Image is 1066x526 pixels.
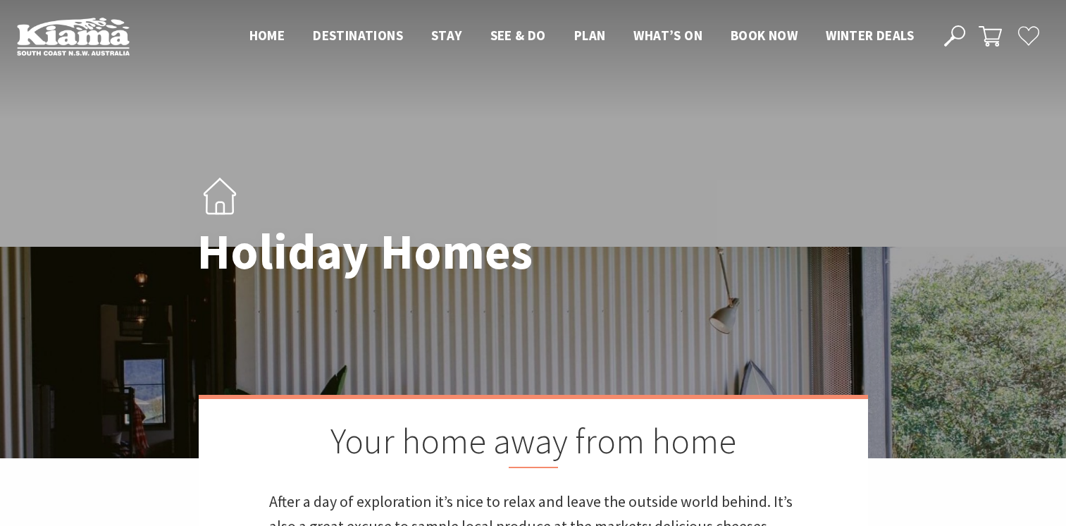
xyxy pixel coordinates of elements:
span: Stay [431,27,462,44]
span: Book now [731,27,798,44]
nav: Main Menu [235,25,928,48]
span: Plan [574,27,606,44]
span: Home [249,27,285,44]
h1: Holiday Homes [197,225,595,279]
span: See & Do [490,27,546,44]
img: Kiama Logo [17,17,130,56]
h2: Your home away from home [269,420,798,468]
span: Winter Deals [826,27,914,44]
span: What’s On [633,27,702,44]
span: Destinations [313,27,403,44]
